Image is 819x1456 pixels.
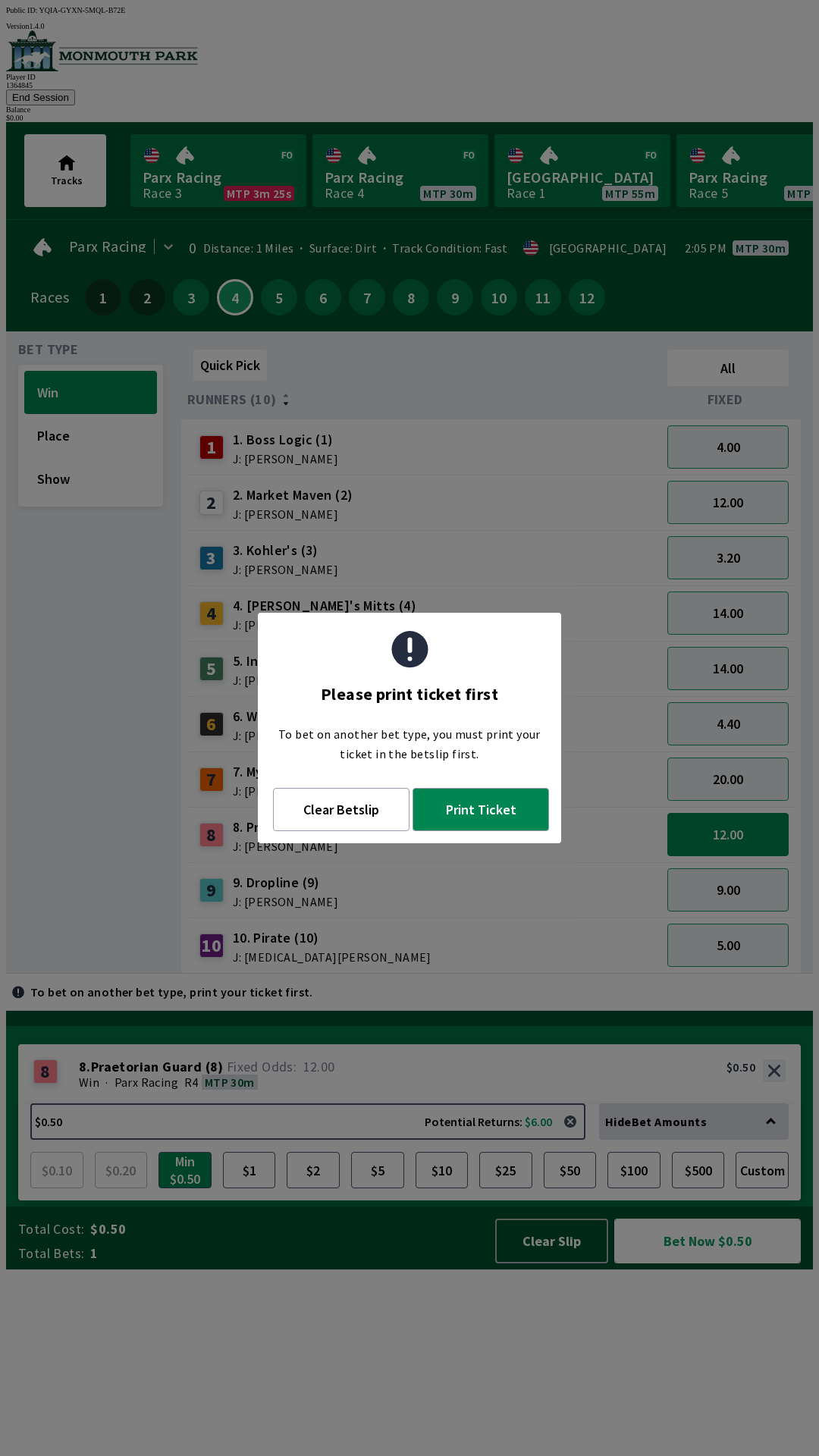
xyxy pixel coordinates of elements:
span: Print Ticket [431,801,530,818]
button: Print Ticket [413,788,549,831]
div: To bet on another bet type, you must print your ticket in the betslip first. [258,712,561,776]
div: Please print ticket first [321,676,498,712]
span: Clear Betslip [292,801,391,818]
button: Clear Betslip [273,788,409,831]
